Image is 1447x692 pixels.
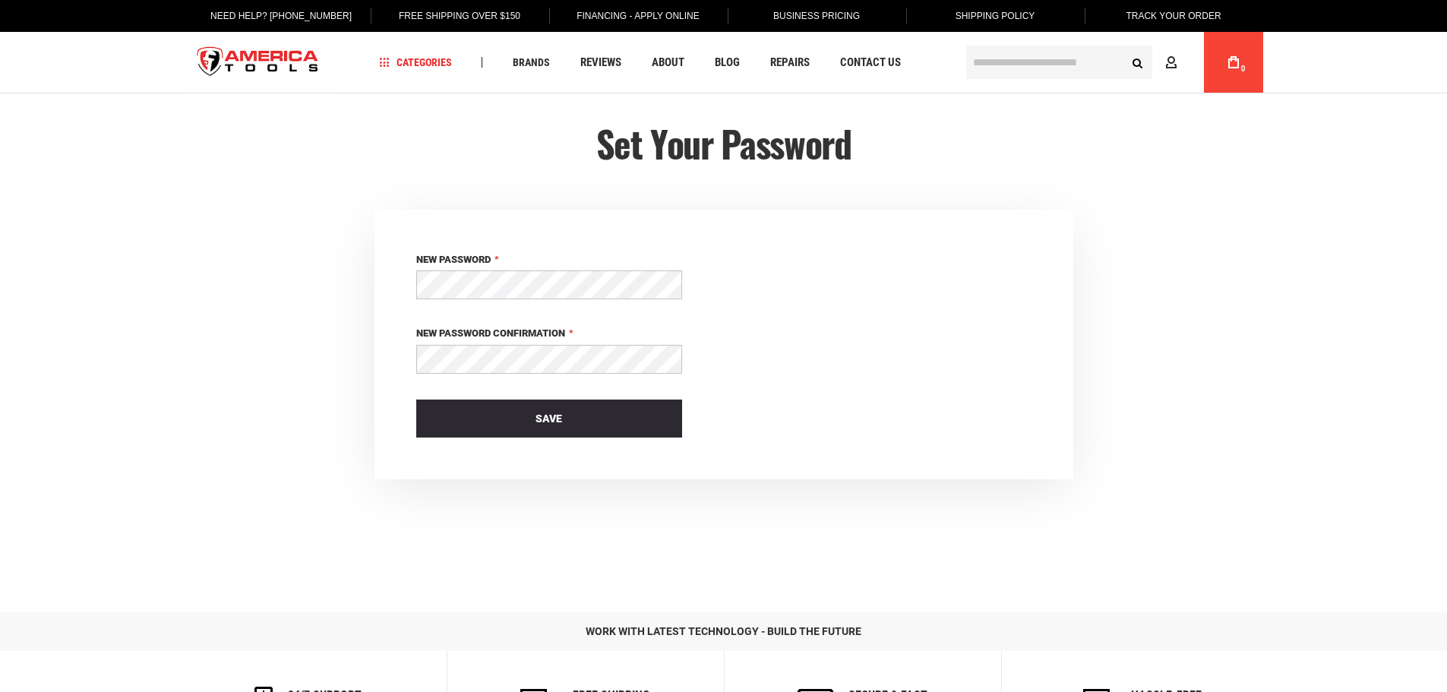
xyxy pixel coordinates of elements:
[652,57,684,68] span: About
[715,57,740,68] span: Blog
[1241,65,1246,73] span: 0
[833,52,908,73] a: Contact Us
[416,254,491,265] span: New Password
[596,116,851,170] span: Set Your Password
[770,57,810,68] span: Repairs
[763,52,817,73] a: Repairs
[580,57,621,68] span: Reviews
[506,52,557,73] a: Brands
[379,57,452,68] span: Categories
[1219,32,1248,93] a: 0
[185,34,332,91] a: store logo
[840,57,901,68] span: Contact Us
[185,34,332,91] img: America Tools
[416,400,682,438] button: Save
[573,52,628,73] a: Reviews
[372,52,459,73] a: Categories
[956,11,1035,21] span: Shipping Policy
[416,327,565,339] span: New Password Confirmation
[1123,48,1152,77] button: Search
[645,52,691,73] a: About
[708,52,747,73] a: Blog
[513,57,550,68] span: Brands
